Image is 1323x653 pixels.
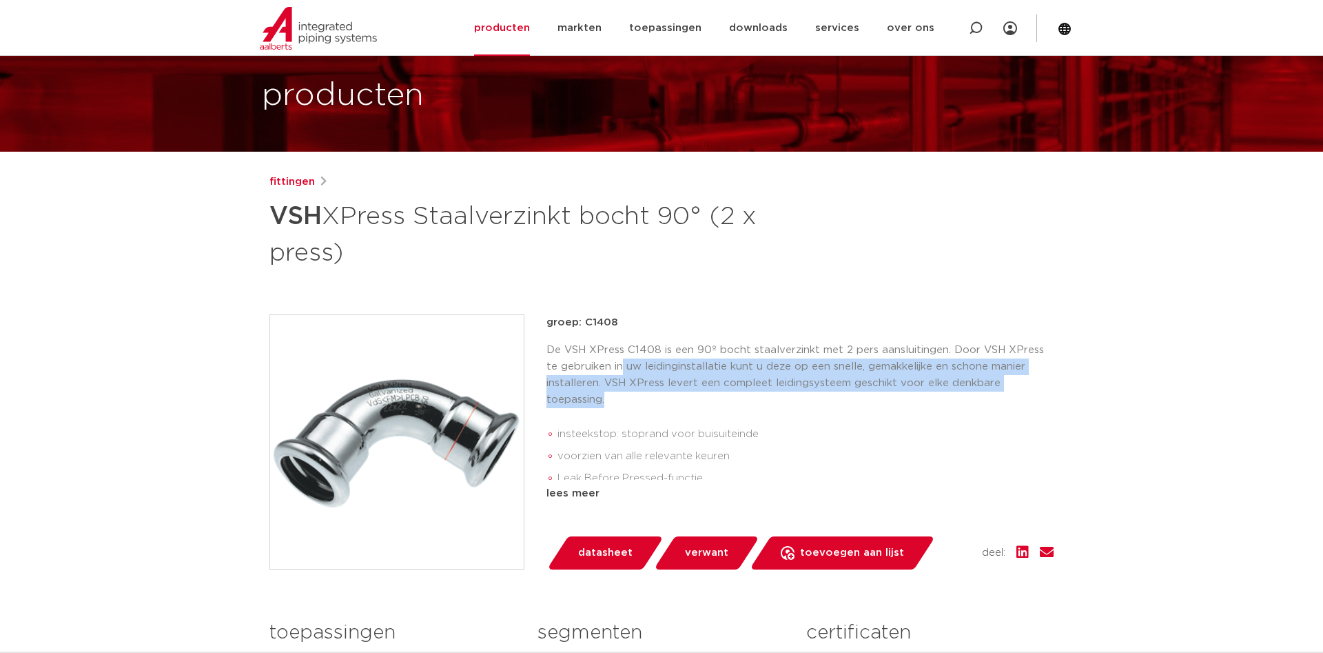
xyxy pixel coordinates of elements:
[557,445,1054,468] li: voorzien van alle relevante keuren
[557,468,1054,490] li: Leak Before Pressed-functie
[800,542,904,564] span: toevoegen aan lijst
[546,342,1054,408] p: De VSH XPress C1408 is een 90º bocht staalverzinkt met 2 pers aansluitingen. Door VSH XPress te g...
[269,196,787,270] h1: XPress Staalverzinkt bocht 90° (2 x press)
[546,314,1054,331] p: groep: C1408
[270,315,524,569] img: Product Image for VSH XPress Staalverzinkt bocht 90° (2 x press)
[653,536,759,570] a: verwant
[269,619,517,647] h3: toepassingen
[269,174,315,190] a: fittingen
[269,204,322,229] strong: VSH
[685,542,728,564] span: verwant
[982,545,1005,561] span: deel:
[546,485,1054,502] div: lees meer
[557,423,1054,445] li: insteekstop: stoprand voor buisuiteinde
[262,74,424,118] h1: producten
[537,619,785,647] h3: segmenten
[806,619,1054,647] h3: certificaten
[546,536,664,570] a: datasheet
[578,542,633,564] span: datasheet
